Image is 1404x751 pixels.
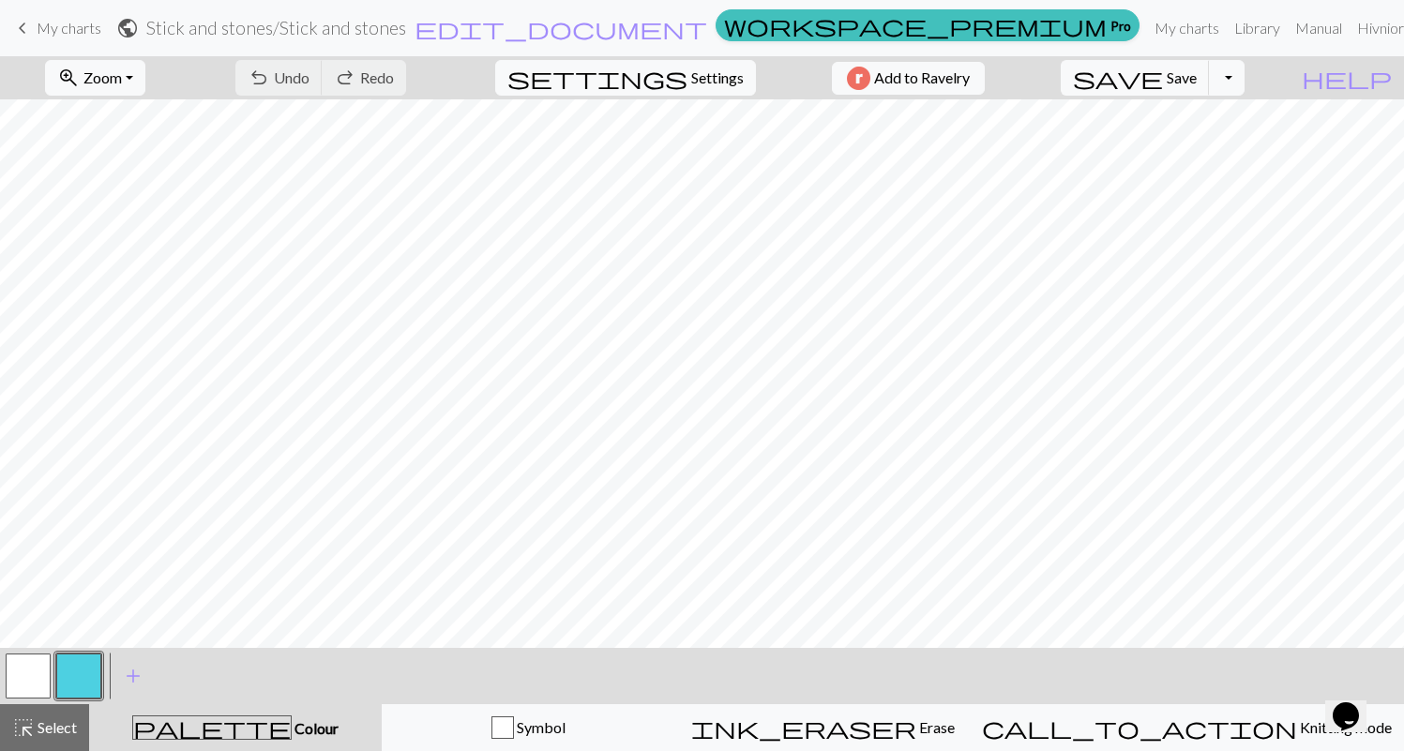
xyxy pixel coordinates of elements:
i: Settings [507,67,687,89]
span: My charts [37,19,101,37]
span: Symbol [514,718,566,736]
button: Add to Ravelry [832,62,985,95]
span: help [1302,65,1392,91]
span: Knitting mode [1297,718,1392,736]
button: Zoom [45,60,145,96]
a: My charts [1147,9,1227,47]
h2: Stick and stones / Stick and stones [146,17,406,38]
a: Manual [1288,9,1350,47]
button: Knitting mode [970,704,1404,751]
span: keyboard_arrow_left [11,15,34,41]
span: highlight_alt [12,714,35,741]
span: save [1073,65,1163,91]
span: Save [1167,68,1197,86]
button: Erase [675,704,970,751]
span: add [122,663,144,689]
span: edit_document [415,15,707,41]
span: Select [35,718,77,736]
span: ink_eraser [691,714,916,741]
span: Zoom [83,68,122,86]
button: Colour [89,704,382,751]
button: Save [1061,60,1210,96]
span: palette [133,714,291,741]
a: Library [1227,9,1288,47]
span: call_to_action [982,714,1297,741]
span: Erase [916,718,955,736]
button: SettingsSettings [495,60,756,96]
span: Add to Ravelry [874,67,970,90]
span: settings [507,65,687,91]
a: Pro [716,9,1140,41]
span: Settings [691,67,744,89]
span: workspace_premium [724,12,1107,38]
span: Colour [292,719,339,737]
a: My charts [11,12,101,44]
img: Ravelry [847,67,870,90]
span: zoom_in [57,65,80,91]
button: Symbol [382,704,676,751]
iframe: chat widget [1325,676,1385,732]
span: public [116,15,139,41]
